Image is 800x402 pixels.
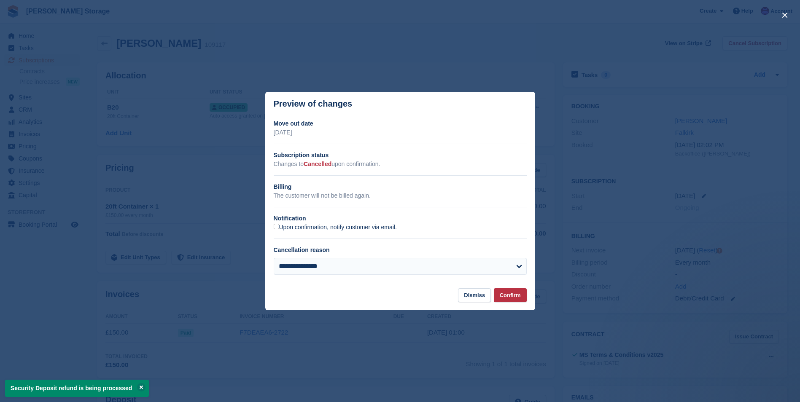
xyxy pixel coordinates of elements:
p: Changes to upon confirmation. [274,160,527,169]
p: The customer will not be billed again. [274,191,527,200]
button: Confirm [494,288,527,302]
input: Upon confirmation, notify customer via email. [274,224,279,229]
h2: Subscription status [274,151,527,160]
h2: Notification [274,214,527,223]
span: Cancelled [304,161,331,167]
p: [DATE] [274,128,527,137]
h2: Move out date [274,119,527,128]
p: Preview of changes [274,99,353,109]
button: Dismiss [458,288,491,302]
p: Security Deposit refund is being processed [5,380,149,397]
h2: Billing [274,182,527,191]
label: Cancellation reason [274,247,330,253]
label: Upon confirmation, notify customer via email. [274,224,397,231]
button: close [778,8,792,22]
